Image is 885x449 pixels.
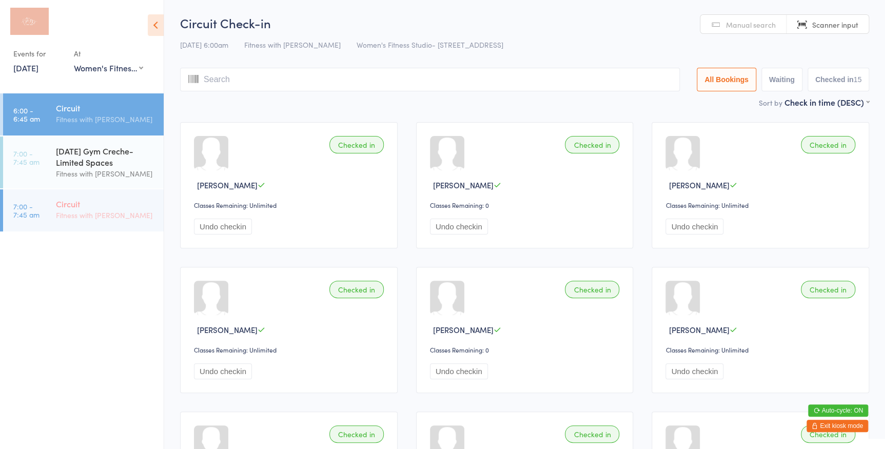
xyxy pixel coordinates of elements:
[13,45,64,62] div: Events for
[430,219,488,235] button: Undo checkin
[807,420,868,432] button: Exit kiosk mode
[180,40,228,50] span: [DATE] 6:00am
[3,136,164,188] a: 7:00 -7:45 am[DATE] Gym Creche- Limited SpacesFitness with [PERSON_NAME]
[801,281,855,298] div: Checked in
[726,19,776,30] span: Manual search
[665,201,858,209] div: Classes Remaining: Unlimited
[244,40,341,50] span: Fitness with [PERSON_NAME]
[56,145,155,168] div: [DATE] Gym Creche- Limited Spaces
[3,189,164,231] a: 7:00 -7:45 amCircuitFitness with [PERSON_NAME]
[329,281,384,298] div: Checked in
[761,68,802,91] button: Waiting
[13,202,40,219] time: 7:00 - 7:45 am
[194,219,252,235] button: Undo checkin
[697,68,756,91] button: All Bookings
[565,281,619,298] div: Checked in
[665,363,723,379] button: Undo checkin
[197,324,258,335] span: [PERSON_NAME]
[565,136,619,153] div: Checked in
[801,425,855,443] div: Checked in
[56,168,155,180] div: Fitness with [PERSON_NAME]
[668,180,729,190] span: [PERSON_NAME]
[853,75,861,84] div: 15
[10,8,49,35] img: Fitness with Zoe
[668,324,729,335] span: [PERSON_NAME]
[430,363,488,379] button: Undo checkin
[329,425,384,443] div: Checked in
[812,19,858,30] span: Scanner input
[180,14,869,31] h2: Circuit Check-in
[194,201,387,209] div: Classes Remaining: Unlimited
[13,149,40,166] time: 7:00 - 7:45 am
[56,113,155,125] div: Fitness with [PERSON_NAME]
[194,345,387,354] div: Classes Remaining: Unlimited
[180,68,680,91] input: Search
[56,209,155,221] div: Fitness with [PERSON_NAME]
[74,62,143,73] div: Women's Fitness Studio- [STREET_ADDRESS]
[194,363,252,379] button: Undo checkin
[13,106,40,123] time: 6:00 - 6:45 am
[665,345,858,354] div: Classes Remaining: Unlimited
[565,425,619,443] div: Checked in
[74,45,143,62] div: At
[430,345,623,354] div: Classes Remaining: 0
[433,324,494,335] span: [PERSON_NAME]
[808,404,868,417] button: Auto-cycle: ON
[665,219,723,235] button: Undo checkin
[759,97,782,108] label: Sort by
[329,136,384,153] div: Checked in
[357,40,503,50] span: Women's Fitness Studio- [STREET_ADDRESS]
[430,201,623,209] div: Classes Remaining: 0
[808,68,869,91] button: Checked in15
[56,102,155,113] div: Circuit
[13,62,38,73] a: [DATE]
[197,180,258,190] span: [PERSON_NAME]
[433,180,494,190] span: [PERSON_NAME]
[3,93,164,135] a: 6:00 -6:45 amCircuitFitness with [PERSON_NAME]
[801,136,855,153] div: Checked in
[784,96,869,108] div: Check in time (DESC)
[56,198,155,209] div: Circuit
